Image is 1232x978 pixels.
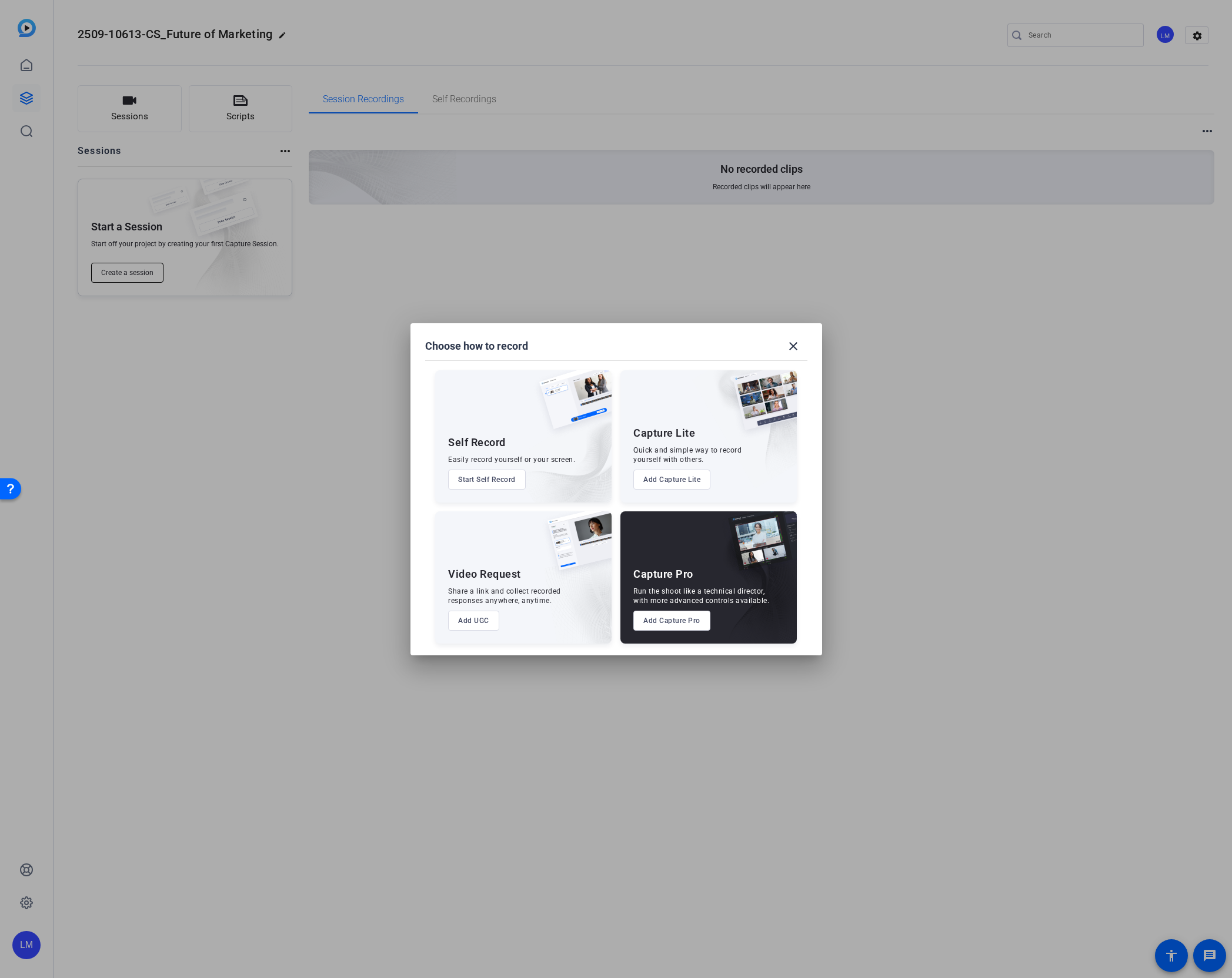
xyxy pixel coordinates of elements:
[539,511,612,582] img: ugc-content.png
[448,611,499,631] button: Add UGC
[448,455,575,464] div: Easily record yourself or your screen.
[724,370,797,442] img: capture-lite.png
[633,426,695,440] div: Capture Lite
[509,396,612,503] img: embarkstudio-self-record.png
[633,470,710,490] button: Add Capture Lite
[448,567,521,581] div: Video Request
[633,446,742,464] div: Quick and simple way to record yourself with others.
[448,587,561,605] div: Share a link and collect recorded responses anywhere, anytime.
[530,370,612,441] img: self-record.png
[633,611,710,631] button: Add Capture Pro
[425,339,528,353] h1: Choose how to record
[710,526,797,644] img: embarkstudio-capture-pro.png
[633,587,769,605] div: Run the shoot like a technical director, with more advanced controls available.
[786,339,800,353] mat-icon: close
[543,548,612,644] img: embarkstudio-ugc-content.png
[633,567,693,581] div: Capture Pro
[692,370,797,488] img: embarkstudio-capture-lite.png
[719,511,797,583] img: capture-pro.png
[448,436,506,450] div: Self Record
[448,470,526,490] button: Start Self Record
